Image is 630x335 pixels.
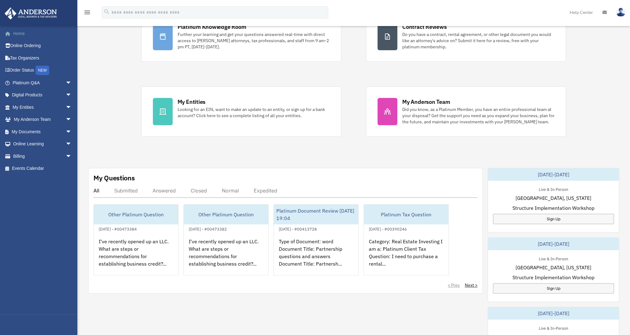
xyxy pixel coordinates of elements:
[184,233,268,281] div: I've recently opened up an LLC. What are steps or recommendations for establishing business credi...
[84,9,91,16] i: menu
[364,225,412,232] div: [DATE] - #00390246
[153,187,176,194] div: Answered
[93,204,179,275] a: Other Platinum Question[DATE] - #00473384I've recently opened up an LLC. What are steps or recomm...
[178,98,205,106] div: My Entities
[4,126,81,138] a: My Documentsarrow_drop_down
[402,23,447,31] div: Contract Reviews
[274,233,358,281] div: Type of Document: word Document Title: Partnership questions and answers Document Title: Partners...
[516,264,591,271] span: [GEOGRAPHIC_DATA], [US_STATE]
[616,8,625,17] img: User Pic
[534,186,573,192] div: Live & In-Person
[488,307,619,320] div: [DATE]-[DATE]
[4,113,81,126] a: My Anderson Teamarrow_drop_down
[488,238,619,250] div: [DATE]-[DATE]
[364,233,448,281] div: Category: Real Estate Investing I am a: Platinum Client Tax Question: I need to purchase a rental...
[534,255,573,262] div: Live & In-Person
[66,150,78,163] span: arrow_drop_down
[493,283,614,293] a: Sign Up
[141,86,341,137] a: My Entities Looking for an EIN, want to make an update to an entity, or sign up for a bank accoun...
[93,173,135,183] div: My Questions
[364,204,449,275] a: Platinum Tax Question[DATE] - #00390246Category: Real Estate Investing I am a: Platinum Client Ta...
[66,138,78,151] span: arrow_drop_down
[402,98,450,106] div: My Anderson Team
[364,205,448,224] div: Platinum Tax Question
[178,31,330,50] div: Further your learning and get your questions answered real-time with direct access to [PERSON_NAM...
[93,187,99,194] div: All
[366,86,566,137] a: My Anderson Team Did you know, as a Platinum Member, you have an entire professional team at your...
[94,233,178,281] div: I've recently opened up an LLC. What are steps or recommendations for establishing business credi...
[4,52,81,64] a: Tax Organizers
[4,27,81,40] a: Home
[184,225,232,232] div: [DATE] - #00473382
[274,225,322,232] div: [DATE] - #00413728
[191,187,207,194] div: Closed
[512,204,594,212] span: Structure Implementation Workshop
[488,168,619,181] div: [DATE]-[DATE]
[465,282,477,288] a: Next >
[66,101,78,114] span: arrow_drop_down
[184,205,268,224] div: Other Platinum Question
[4,89,81,101] a: Digital Productsarrow_drop_down
[274,204,359,275] a: Platinum Document Review [DATE] 19:04[DATE] - #00413728Type of Document: word Document Title: Par...
[516,194,591,202] span: [GEOGRAPHIC_DATA], [US_STATE]
[534,324,573,331] div: Live & In-Person
[66,89,78,102] span: arrow_drop_down
[183,204,269,275] a: Other Platinum Question[DATE] - #00473382I've recently opened up an LLC. What are steps or recomm...
[493,214,614,224] a: Sign Up
[222,187,239,194] div: Normal
[254,187,277,194] div: Expedited
[512,274,594,281] span: Structure Implementation Workshop
[4,162,81,175] a: Events Calendar
[66,113,78,126] span: arrow_drop_down
[66,77,78,89] span: arrow_drop_down
[141,11,341,62] a: Platinum Knowledge Room Further your learning and get your questions answered real-time with dire...
[4,77,81,89] a: Platinum Q&Aarrow_drop_down
[178,106,330,119] div: Looking for an EIN, want to make an update to an entity, or sign up for a bank account? Click her...
[366,11,566,62] a: Contract Reviews Do you have a contract, rental agreement, or other legal document you would like...
[4,40,81,52] a: Online Ordering
[94,205,178,224] div: Other Platinum Question
[114,187,138,194] div: Submitted
[4,101,81,113] a: My Entitiesarrow_drop_down
[103,8,110,15] i: search
[84,11,91,16] a: menu
[178,23,246,31] div: Platinum Knowledge Room
[402,31,554,50] div: Do you have a contract, rental agreement, or other legal document you would like an attorney's ad...
[402,106,554,125] div: Did you know, as a Platinum Member, you have an entire professional team at your disposal? Get th...
[4,64,81,77] a: Order StatusNEW
[3,7,59,20] img: Anderson Advisors Platinum Portal
[36,66,49,75] div: NEW
[274,205,358,224] div: Platinum Document Review [DATE] 19:04
[4,150,81,162] a: Billingarrow_drop_down
[94,225,142,232] div: [DATE] - #00473384
[66,126,78,138] span: arrow_drop_down
[4,138,81,150] a: Online Learningarrow_drop_down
